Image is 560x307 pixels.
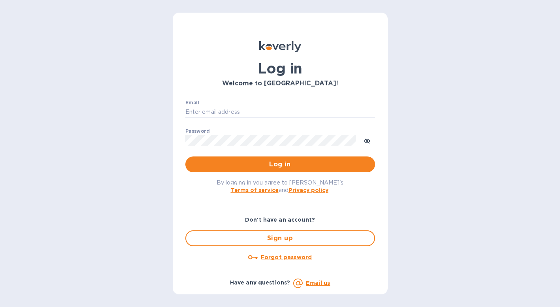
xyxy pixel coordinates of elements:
h3: Welcome to [GEOGRAPHIC_DATA]! [185,80,375,87]
button: Log in [185,156,375,172]
span: By logging in you agree to [PERSON_NAME]'s and . [217,179,343,193]
button: Sign up [185,230,375,246]
span: Sign up [192,234,368,243]
a: Terms of service [231,187,279,193]
a: Privacy policy [288,187,328,193]
b: Don't have an account? [245,217,315,223]
label: Email [185,100,199,105]
label: Password [185,129,209,134]
button: toggle password visibility [359,132,375,148]
a: Email us [306,280,330,286]
span: Log in [192,160,369,169]
input: Enter email address [185,106,375,118]
u: Forgot password [261,254,312,260]
h1: Log in [185,60,375,77]
img: Koverly [259,41,301,52]
b: Have any questions? [230,279,290,286]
